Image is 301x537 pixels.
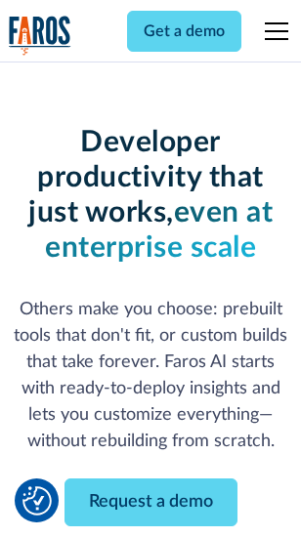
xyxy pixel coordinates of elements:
img: Logo of the analytics and reporting company Faros. [9,16,71,56]
a: Get a demo [127,11,241,52]
div: menu [253,8,292,55]
button: Cookie Settings [22,486,52,516]
a: Request a demo [64,478,237,526]
img: Revisit consent button [22,486,52,516]
p: Others make you choose: prebuilt tools that don't fit, or custom builds that take forever. Faros ... [9,297,292,455]
a: home [9,16,71,56]
strong: Developer productivity that just works, [28,128,264,227]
